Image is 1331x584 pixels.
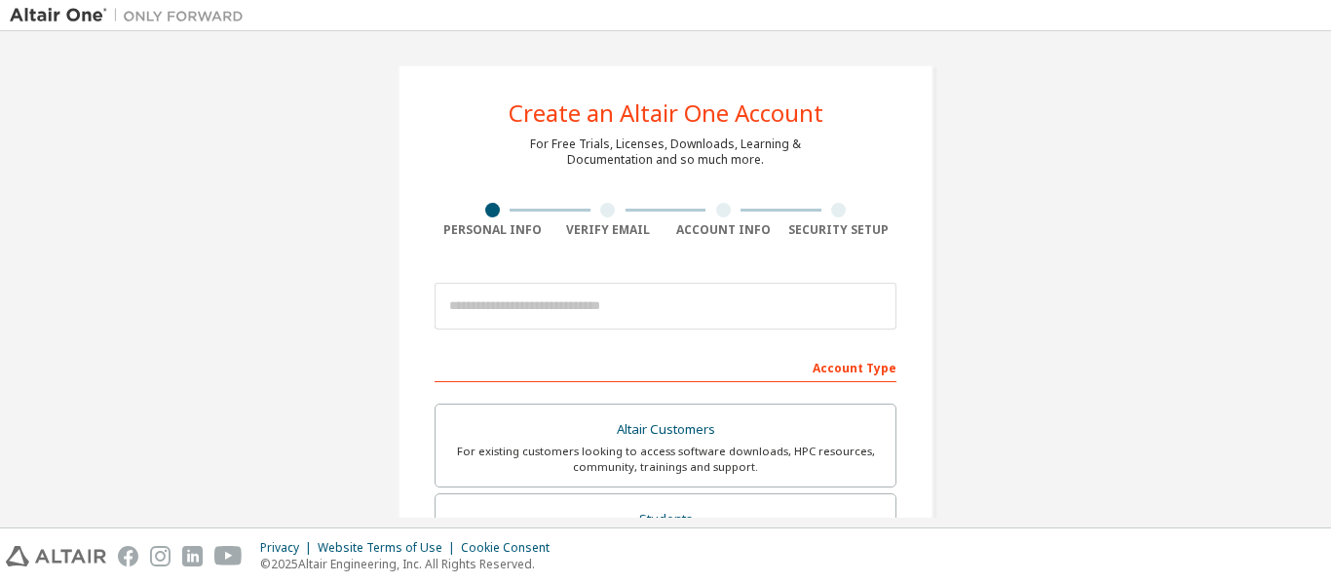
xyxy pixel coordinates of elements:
img: altair_logo.svg [6,546,106,566]
img: youtube.svg [214,546,243,566]
div: Account Info [665,222,781,238]
div: Security Setup [781,222,897,238]
div: For existing customers looking to access software downloads, HPC resources, community, trainings ... [447,444,884,475]
div: Website Terms of Use [318,540,461,556]
img: linkedin.svg [182,546,203,566]
div: Students [447,506,884,533]
div: Cookie Consent [461,540,561,556]
div: Personal Info [435,222,551,238]
p: © 2025 Altair Engineering, Inc. All Rights Reserved. [260,556,561,572]
img: instagram.svg [150,546,171,566]
img: Altair One [10,6,253,25]
div: Verify Email [551,222,666,238]
div: Altair Customers [447,416,884,444]
img: facebook.svg [118,546,138,566]
div: Create an Altair One Account [509,101,823,125]
div: Account Type [435,351,896,382]
div: For Free Trials, Licenses, Downloads, Learning & Documentation and so much more. [530,136,801,168]
div: Privacy [260,540,318,556]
